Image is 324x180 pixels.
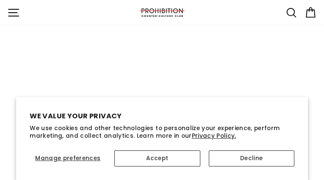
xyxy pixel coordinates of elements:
[192,132,236,140] a: Privacy Policy.
[30,150,106,166] button: Manage preferences
[35,154,100,162] span: Manage preferences
[209,150,294,166] button: Decline
[30,111,294,121] h2: We value your privacy
[139,8,186,17] img: PROHIBITION COUNTER-CULTURE CLUB
[30,125,294,139] p: We use cookies and other technologies to personalize your experience, perform marketing, and coll...
[114,150,200,166] button: Accept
